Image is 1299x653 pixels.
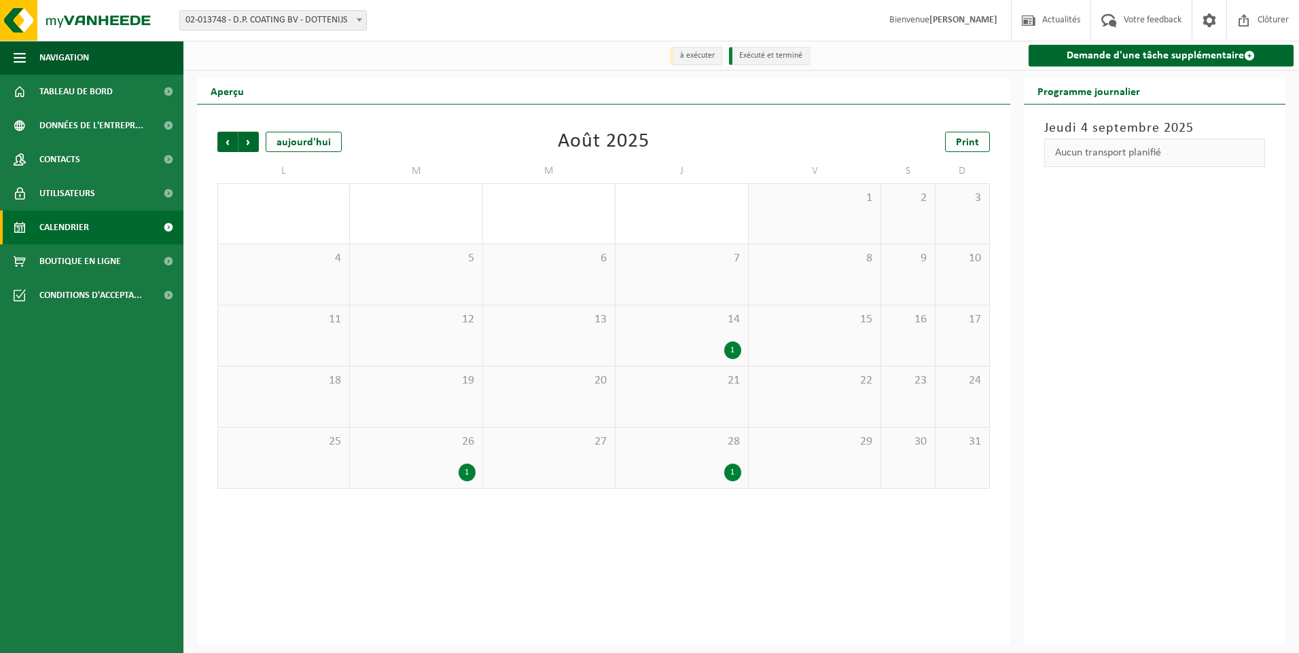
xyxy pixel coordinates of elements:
li: Exécuté et terminé [729,47,810,65]
div: 1 [459,464,476,481]
span: 5 [357,251,475,266]
span: 30 [888,434,928,449]
span: 24 [942,373,982,388]
a: Print [945,132,990,152]
span: 21 [622,373,741,388]
span: 02-013748 - D.P. COATING BV - DOTTENIJS [179,10,367,31]
span: 3 [942,191,982,206]
span: 02-013748 - D.P. COATING BV - DOTTENIJS [180,11,366,30]
span: 9 [888,251,928,266]
span: 26 [357,434,475,449]
span: 22 [755,373,874,388]
td: M [350,159,482,183]
span: 27 [490,434,608,449]
h2: Programme journalier [1024,77,1154,104]
div: 1 [724,341,741,359]
h3: Jeudi 4 septembre 2025 [1044,118,1266,138]
span: Données de l'entrepr... [39,109,143,143]
span: 19 [357,373,475,388]
span: Précédent [217,132,238,152]
span: 12 [357,312,475,327]
span: Contacts [39,143,80,176]
span: 8 [755,251,874,266]
td: M [483,159,616,183]
span: 14 [622,312,741,327]
span: Tableau de bord [39,75,113,109]
td: L [217,159,350,183]
span: 6 [490,251,608,266]
span: 28 [622,434,741,449]
span: 29 [755,434,874,449]
div: aujourd'hui [266,132,342,152]
span: 1 [755,191,874,206]
h2: Aperçu [197,77,257,104]
span: 17 [942,312,982,327]
span: Calendrier [39,210,89,244]
span: 25 [225,434,342,449]
span: 2 [888,191,928,206]
span: Suivant [238,132,259,152]
span: 10 [942,251,982,266]
span: 11 [225,312,342,327]
div: Aucun transport planifié [1044,138,1266,167]
span: Utilisateurs [39,176,95,210]
div: Août 2025 [558,132,649,152]
div: 1 [724,464,741,481]
span: 23 [888,373,928,388]
span: 4 [225,251,342,266]
td: S [881,159,936,183]
span: 20 [490,373,608,388]
span: 15 [755,312,874,327]
span: Print [956,137,979,148]
span: Conditions d'accepta... [39,278,142,312]
span: 7 [622,251,741,266]
span: 31 [942,434,982,449]
span: 18 [225,373,342,388]
a: Demande d'une tâche supplémentaire [1029,45,1294,67]
li: à exécuter [670,47,722,65]
td: D [936,159,990,183]
span: 16 [888,312,928,327]
span: Navigation [39,41,89,75]
span: 13 [490,312,608,327]
td: J [616,159,748,183]
span: Boutique en ligne [39,244,121,278]
strong: [PERSON_NAME] [929,15,997,25]
td: V [749,159,881,183]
